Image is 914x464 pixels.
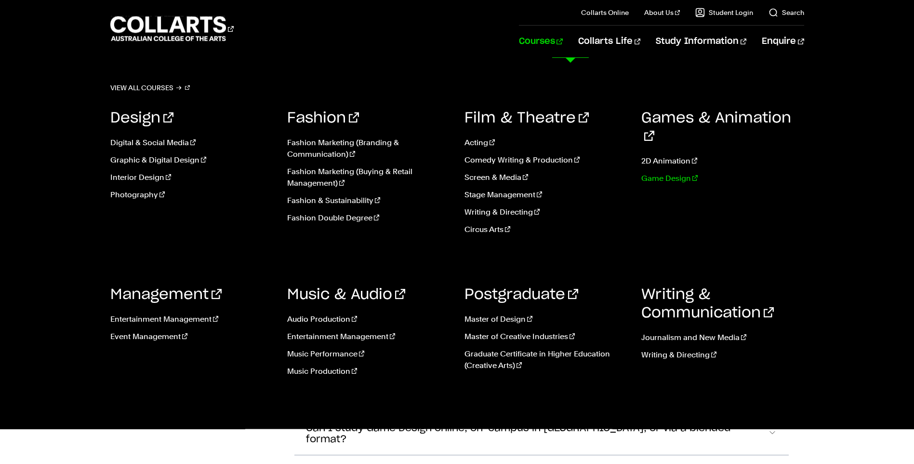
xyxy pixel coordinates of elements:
[110,189,273,201] a: Photography
[578,26,640,57] a: Collarts Life
[287,287,405,302] a: Music & Audio
[641,287,774,320] a: Writing & Communication
[464,137,627,149] a: Acting
[110,137,273,149] a: Digital & Social Media
[641,155,804,167] a: 2D Animation
[464,172,627,183] a: Screen & Media
[294,413,789,455] button: Can I study Game Design online, on-campus in [GEOGRAPHIC_DATA], or via a blended format?
[644,8,680,17] a: About Us
[110,331,273,342] a: Event Management
[464,224,627,235] a: Circus Arts
[287,314,450,325] a: Audio Production
[464,331,627,342] a: Master of Creative Industries
[110,154,273,166] a: Graphic & Digital Design
[110,81,190,95] a: View all courses
[287,137,450,160] a: Fashion Marketing (Branding & Communication)
[464,314,627,325] a: Master of Design
[306,423,768,445] span: Can I study Game Design online, on-campus in [GEOGRAPHIC_DATA], or via a blended format?
[464,348,627,371] a: Graduate Certificate in Higher Education (Creative Arts)
[762,26,804,57] a: Enquire
[287,331,450,342] a: Entertainment Management
[641,332,804,343] a: Journalism and New Media
[464,287,578,302] a: Postgraduate
[641,173,804,184] a: Game Design
[287,366,450,377] a: Music Production
[464,111,589,125] a: Film & Theatre
[287,348,450,360] a: Music Performance
[287,111,359,125] a: Fashion
[641,111,791,144] a: Games & Animation
[768,8,804,17] a: Search
[581,8,629,17] a: Collarts Online
[519,26,563,57] a: Courses
[464,206,627,218] a: Writing & Directing
[110,287,222,302] a: Management
[656,26,746,57] a: Study Information
[695,8,753,17] a: Student Login
[110,15,234,42] div: Go to homepage
[287,212,450,224] a: Fashion Double Degree
[641,349,804,361] a: Writing & Directing
[464,154,627,166] a: Comedy Writing & Production
[287,195,450,206] a: Fashion & Sustainability
[464,189,627,201] a: Stage Management
[110,111,173,125] a: Design
[287,166,450,189] a: Fashion Marketing (Buying & Retail Management)
[110,172,273,183] a: Interior Design
[110,314,273,325] a: Entertainment Management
